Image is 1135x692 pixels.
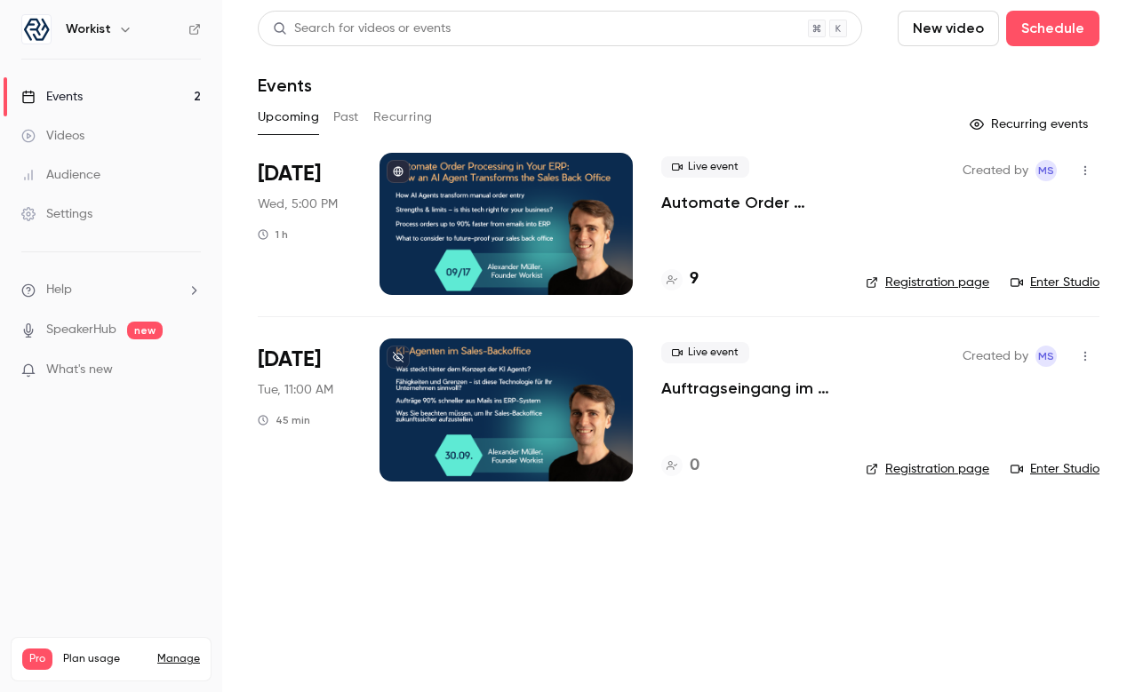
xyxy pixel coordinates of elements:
[258,227,288,242] div: 1 h
[258,346,321,374] span: [DATE]
[180,362,201,378] iframe: Noticeable Trigger
[258,381,333,399] span: Tue, 11:00 AM
[63,652,147,666] span: Plan usage
[258,195,338,213] span: Wed, 5:00 PM
[258,103,319,131] button: Upcoming
[258,75,312,96] h1: Events
[22,15,51,44] img: Workist
[1035,160,1057,181] span: Max Sauermilch
[661,454,699,478] a: 0
[1006,11,1099,46] button: Schedule
[273,20,451,38] div: Search for videos or events
[22,648,52,670] span: Pro
[21,205,92,223] div: Settings
[21,281,201,299] li: help-dropdown-opener
[258,338,351,481] div: Sep 30 Tue, 11:00 AM (Europe/Berlin)
[46,321,116,339] a: SpeakerHub
[690,454,699,478] h4: 0
[1011,460,1099,478] a: Enter Studio
[258,153,351,295] div: Sep 17 Wed, 5:00 PM (Europe/Berlin)
[258,413,310,427] div: 45 min
[866,460,989,478] a: Registration page
[46,281,72,299] span: Help
[1038,346,1054,367] span: MS
[21,127,84,145] div: Videos
[661,378,837,399] a: Auftragseingang im ERP automatisieren: So arbeitet ein KI-Agent im Sales-Backoffice
[127,322,163,339] span: new
[1038,160,1054,181] span: MS
[963,346,1028,367] span: Created by
[21,166,100,184] div: Audience
[373,103,433,131] button: Recurring
[661,156,749,178] span: Live event
[66,20,111,38] h6: Workist
[661,192,837,213] a: Automate Order Processing in Your ERP: How an AI Agent Transforms the Sales Back Office
[898,11,999,46] button: New video
[1011,274,1099,291] a: Enter Studio
[661,342,749,363] span: Live event
[46,361,113,379] span: What's new
[690,267,699,291] h4: 9
[333,103,359,131] button: Past
[962,110,1099,139] button: Recurring events
[661,267,699,291] a: 9
[963,160,1028,181] span: Created by
[1035,346,1057,367] span: Max Sauermilch
[866,274,989,291] a: Registration page
[21,88,83,106] div: Events
[157,652,200,666] a: Manage
[258,160,321,188] span: [DATE]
